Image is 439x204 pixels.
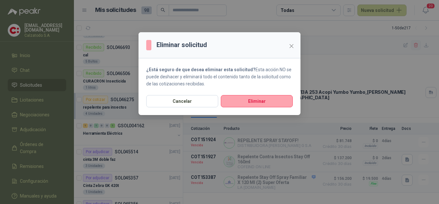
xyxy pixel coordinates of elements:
button: Eliminar [221,95,293,107]
p: Esta acción NO se puede deshacer y eliminará todo el contenido tanto de la solicitud como de las ... [146,66,293,87]
button: Cancelar [146,95,218,107]
span: close [289,44,294,49]
h3: Eliminar solicitud [157,40,207,50]
strong: ¿Está seguro de que desea eliminar esta solicitud? [146,67,255,72]
button: Close [286,41,297,51]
